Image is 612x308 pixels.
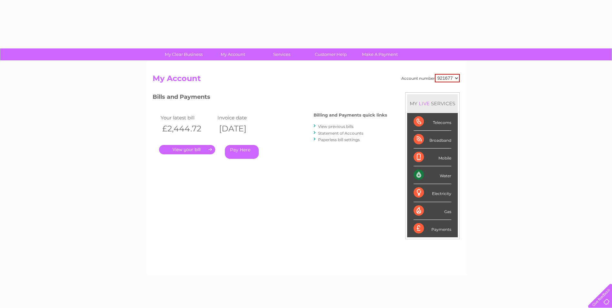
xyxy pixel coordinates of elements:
td: Invoice date [216,113,273,122]
div: MY SERVICES [407,94,458,113]
a: My Clear Business [157,48,210,60]
a: View previous bills [318,124,354,129]
a: Customer Help [304,48,357,60]
a: Pay Here [225,145,259,159]
a: Paperless bill settings [318,137,360,142]
div: Account number [401,74,460,82]
div: Water [414,166,451,184]
div: Broadband [414,131,451,149]
td: Your latest bill [159,113,216,122]
a: My Account [206,48,259,60]
div: Payments [414,220,451,237]
div: Electricity [414,184,451,202]
div: Mobile [414,149,451,166]
h3: Bills and Payments [153,92,387,104]
a: . [159,145,215,154]
a: Make A Payment [353,48,406,60]
h2: My Account [153,74,460,86]
h4: Billing and Payments quick links [314,113,387,118]
div: Gas [414,202,451,220]
a: Services [255,48,308,60]
a: Statement of Accounts [318,131,363,136]
div: Telecoms [414,113,451,131]
div: LIVE [417,100,431,107]
th: [DATE] [216,122,273,135]
th: £2,444.72 [159,122,216,135]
